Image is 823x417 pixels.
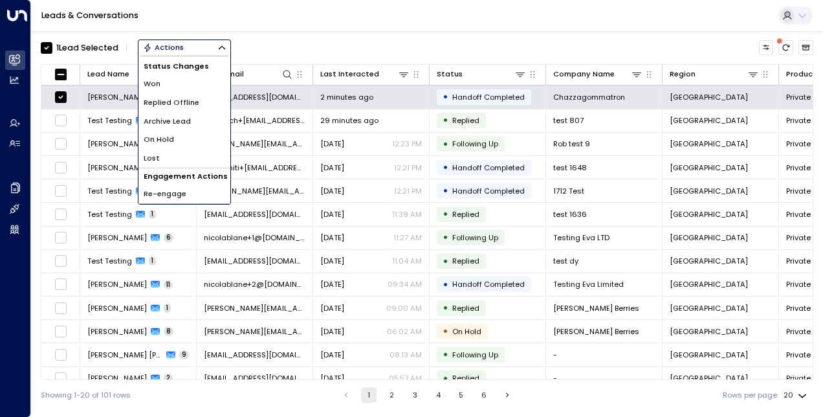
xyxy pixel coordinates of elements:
[87,279,147,289] span: Nicola Merryman
[87,303,147,313] span: Danny Babington
[138,39,231,55] div: Button group with a nested menu
[87,92,147,102] span: Chazza Geeee
[204,373,305,383] span: teganellis00@gmail.com
[54,372,67,385] span: Toggle select row
[54,278,67,291] span: Toggle select row
[670,232,748,243] span: London
[443,205,448,223] div: •
[87,68,177,80] div: Lead Name
[553,279,624,289] span: Testing Eva Limited
[320,186,344,196] span: Yesterday
[553,92,625,102] span: Chazzagommatron
[54,231,67,244] span: Toggle select row
[553,68,642,80] div: Company Name
[338,387,516,403] nav: pagination navigation
[553,68,615,80] div: Company Name
[41,10,138,21] a: Leads & Conversations
[430,387,446,403] button: Go to page 4
[144,188,186,199] span: Re-engage
[204,186,305,196] span: ranjit.test.one+1712@gmail.com
[41,390,131,401] div: Showing 1-20 of 101 rows
[670,139,748,149] span: London
[179,350,189,359] span: 9
[394,186,422,196] p: 12:21 PM
[443,182,448,199] div: •
[452,139,498,149] span: Following Up
[149,210,156,219] span: 1
[204,326,305,337] span: danny.babington@yahoo.com
[553,209,587,220] span: test 1636
[452,326,481,337] span: On Hold
[443,299,448,317] div: •
[54,348,67,361] span: Toggle select row
[443,370,448,387] div: •
[320,163,344,173] span: Yesterday
[546,343,663,366] td: -
[670,303,748,313] span: London
[87,209,132,220] span: Test Testing
[454,387,469,403] button: Go to page 5
[204,209,305,220] span: ranjitsalesai+10@gmail.com
[408,387,423,403] button: Go to page 3
[143,43,184,52] div: Actions
[164,233,173,242] span: 6
[320,326,344,337] span: Yesterday
[320,139,344,149] span: Yesterday
[320,373,344,383] span: Yesterday
[670,92,748,102] span: London
[320,279,344,289] span: Yesterday
[138,39,231,55] button: Actions
[670,209,748,220] span: London
[553,303,639,313] span: Babington's Berries
[452,115,479,126] span: Replied
[452,163,525,173] span: Handoff Completed
[138,168,230,185] h1: Engagement Actions
[320,232,344,243] span: Yesterday
[388,279,422,289] p: 09:34 AM
[443,229,448,246] div: •
[54,137,67,150] span: Toggle select row
[670,115,748,126] span: London
[320,115,379,126] span: 29 minutes ago
[144,97,199,108] span: Replied Offline
[670,326,748,337] span: London
[320,350,344,360] span: Yesterday
[54,114,67,127] span: Toggle select row
[452,303,479,313] span: Replied
[443,346,448,363] div: •
[386,303,422,313] p: 09:00 AM
[390,350,422,360] p: 08:13 AM
[443,111,448,129] div: •
[144,116,191,127] span: Archive Lead
[723,390,778,401] label: Rows per page:
[670,350,748,360] span: London
[387,326,422,337] p: 06:02 AM
[164,280,173,289] span: 11
[87,232,147,243] span: Nicola Merry
[452,279,525,289] span: Handoff Completed
[204,139,305,149] span: robert.nogueral+9@gmail.com
[384,387,400,403] button: Go to page 2
[546,367,663,390] td: -
[452,256,479,266] span: Replied
[204,256,305,266] span: test@outlook.com
[320,92,373,102] span: 2 minutes ago
[87,68,129,80] div: Lead Name
[392,139,422,149] p: 12:23 PM
[443,253,448,270] div: •
[553,163,587,173] span: test 1648
[670,68,696,80] div: Region
[553,186,584,196] span: 1712 Test
[798,40,813,55] button: Archived Leads
[54,325,67,338] span: Toggle select row
[670,68,759,80] div: Region
[87,163,147,173] span: Ranjit Kaur
[553,256,578,266] span: test dy
[759,40,774,55] button: Customize
[361,387,377,403] button: page 1
[452,232,498,243] span: Following Up
[87,139,147,149] span: Robert Noguera
[138,58,230,74] h1: Status Changes
[320,68,410,80] div: Last Interacted
[54,161,67,174] span: Toggle select row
